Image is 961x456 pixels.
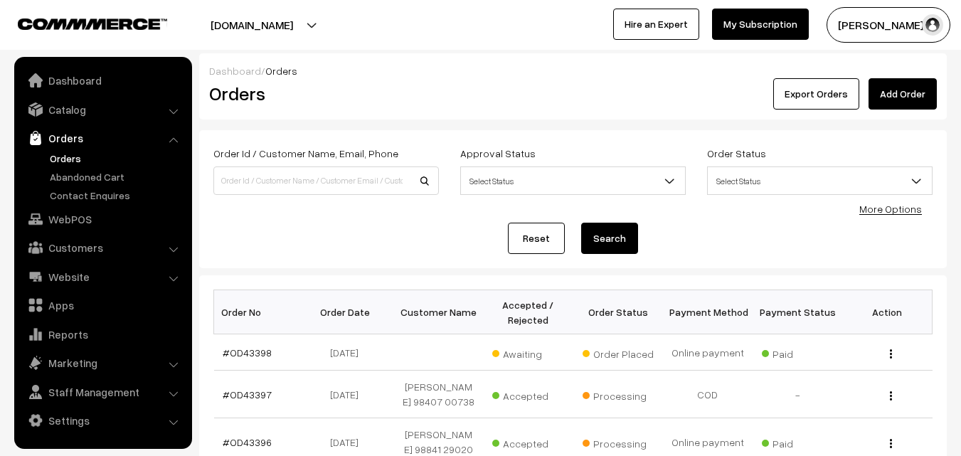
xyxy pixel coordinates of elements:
h2: Orders [209,83,437,105]
th: Customer Name [393,290,483,334]
span: Paid [762,343,833,361]
a: #OD43396 [223,436,272,448]
button: Export Orders [773,78,859,110]
span: Awaiting [492,343,563,361]
span: Accepted [492,433,563,451]
a: Staff Management [18,379,187,405]
a: Orders [46,151,187,166]
a: My Subscription [712,9,809,40]
a: Dashboard [18,68,187,93]
span: Select Status [460,166,686,195]
a: Add Order [869,78,937,110]
span: Select Status [708,169,932,193]
th: Accepted / Rejected [483,290,573,334]
a: Apps [18,292,187,318]
span: Orders [265,65,297,77]
img: user [922,14,943,36]
span: Paid [762,433,833,451]
a: Customers [18,235,187,260]
td: COD [663,371,753,418]
td: Online payment [663,334,753,371]
a: Hire an Expert [613,9,699,40]
a: Website [18,264,187,290]
span: Processing [583,385,654,403]
th: Order No [214,290,304,334]
a: Settings [18,408,187,433]
a: Orders [18,125,187,151]
label: Approval Status [460,146,536,161]
img: Menu [890,349,892,359]
a: More Options [859,203,922,215]
a: Reset [508,223,565,254]
th: Payment Status [753,290,842,334]
div: / [209,63,937,78]
a: Reports [18,322,187,347]
button: [PERSON_NAME] s… [827,7,950,43]
a: Abandoned Cart [46,169,187,184]
a: #OD43398 [223,346,272,359]
a: COMMMERCE [18,14,142,31]
a: WebPOS [18,206,187,232]
span: Order Placed [583,343,654,361]
td: - [753,371,842,418]
th: Action [842,290,932,334]
span: Processing [583,433,654,451]
td: [PERSON_NAME] 98407 00738 [393,371,483,418]
img: Menu [890,439,892,448]
input: Order Id / Customer Name / Customer Email / Customer Phone [213,166,439,195]
a: Dashboard [209,65,261,77]
img: Menu [890,391,892,401]
a: Marketing [18,350,187,376]
img: COMMMERCE [18,18,167,29]
button: Search [581,223,638,254]
span: Select Status [707,166,933,195]
th: Payment Method [663,290,753,334]
button: [DOMAIN_NAME] [161,7,343,43]
a: Contact Enquires [46,188,187,203]
td: [DATE] [304,334,393,371]
label: Order Status [707,146,766,161]
span: Accepted [492,385,563,403]
td: [DATE] [304,371,393,418]
a: #OD43397 [223,388,272,401]
th: Order Status [573,290,663,334]
span: Select Status [461,169,685,193]
label: Order Id / Customer Name, Email, Phone [213,146,398,161]
th: Order Date [304,290,393,334]
a: Catalog [18,97,187,122]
